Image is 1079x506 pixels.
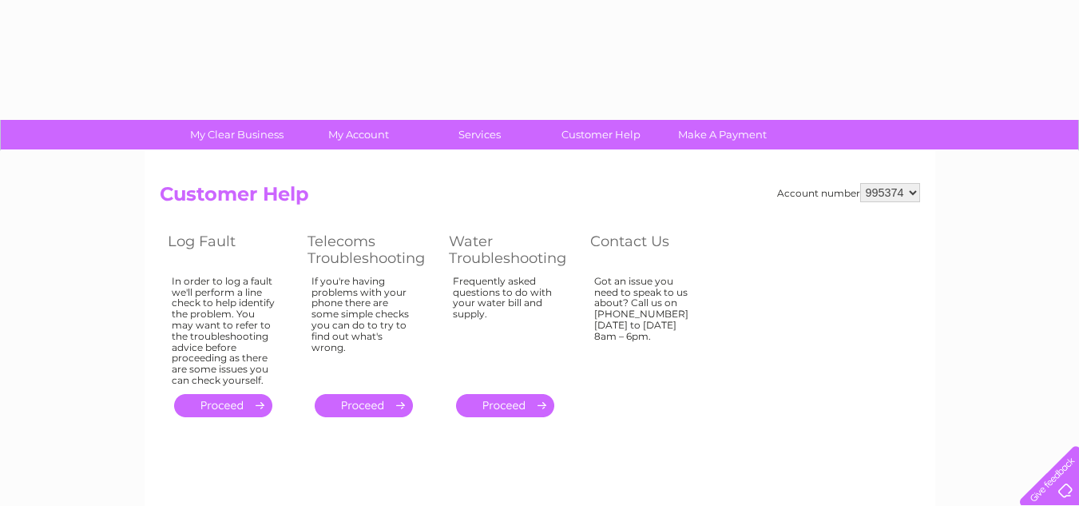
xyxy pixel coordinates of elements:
[441,229,582,271] th: Water Troubleshooting
[582,229,722,271] th: Contact Us
[174,394,272,417] a: .
[777,183,920,202] div: Account number
[453,276,558,380] div: Frequently asked questions to do with your water bill and supply.
[414,120,545,149] a: Services
[292,120,424,149] a: My Account
[300,229,441,271] th: Telecoms Troubleshooting
[160,229,300,271] th: Log Fault
[594,276,698,380] div: Got an issue you need to speak to us about? Call us on [PHONE_NUMBER] [DATE] to [DATE] 8am – 6pm.
[456,394,554,417] a: .
[315,394,413,417] a: .
[160,183,920,213] h2: Customer Help
[657,120,788,149] a: Make A Payment
[171,120,303,149] a: My Clear Business
[535,120,667,149] a: Customer Help
[172,276,276,386] div: In order to log a fault we'll perform a line check to help identify the problem. You may want to ...
[311,276,417,380] div: If you're having problems with your phone there are some simple checks you can do to try to find ...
